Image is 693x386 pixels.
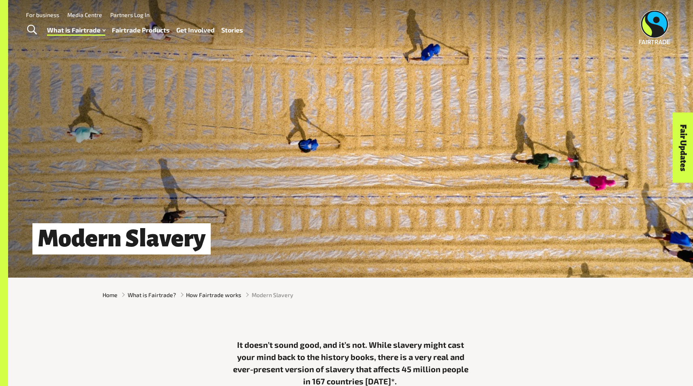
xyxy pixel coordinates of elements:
a: What is Fairtrade? [128,291,176,299]
a: Home [103,291,118,299]
a: How Fairtrade works [186,291,241,299]
img: Fairtrade Australia New Zealand logo [639,10,670,44]
span: Modern Slavery [252,291,293,299]
a: Media Centre [67,11,102,18]
a: Fairtrade Products [112,24,170,36]
a: For business [26,11,59,18]
h1: Modern Slavery [32,223,211,254]
a: Partners Log In [110,11,150,18]
a: Toggle Search [22,20,42,40]
a: What is Fairtrade [47,24,105,36]
span: It doesn’t sound good, and it’s not. While slavery might cast your mind back to the history books... [233,340,468,386]
a: Stories [221,24,243,36]
a: Get Involved [176,24,215,36]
